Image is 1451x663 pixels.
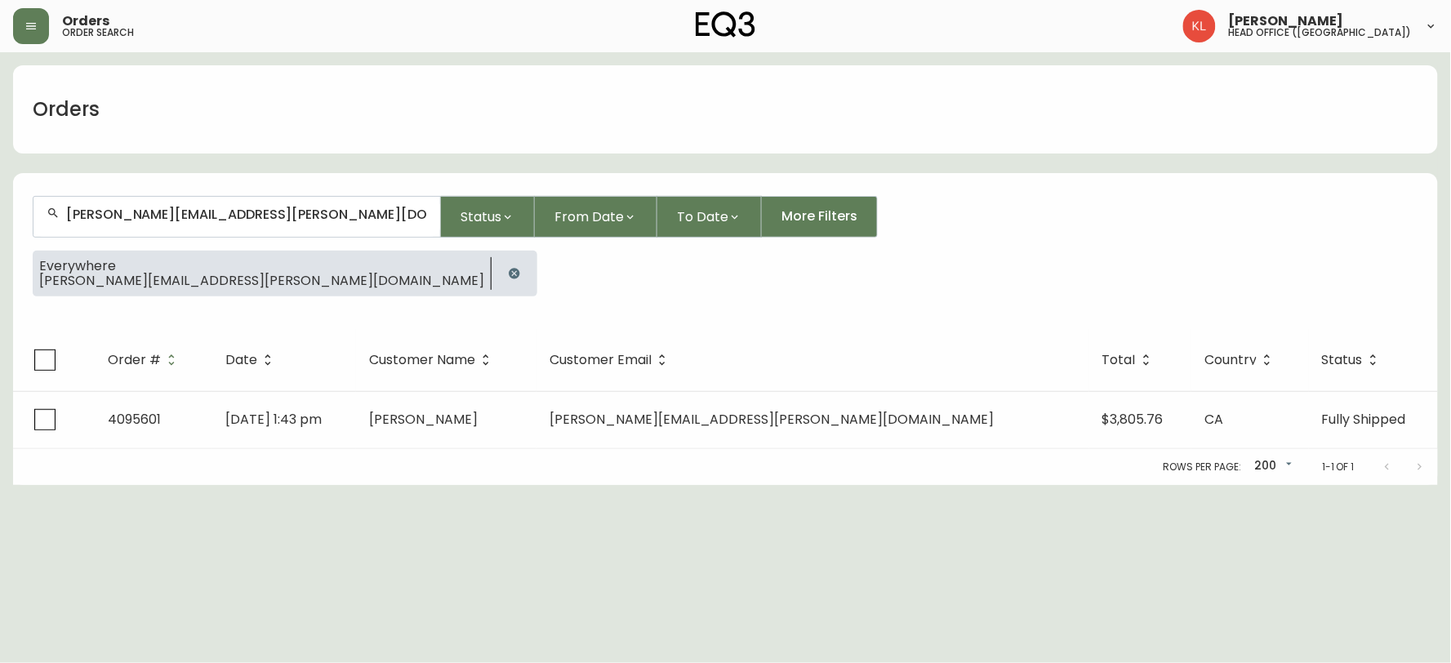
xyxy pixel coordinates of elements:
h1: Orders [33,96,100,123]
span: Status [461,207,501,227]
p: Rows per page: [1164,460,1241,474]
span: $3,805.76 [1102,410,1164,429]
span: [PERSON_NAME][EMAIL_ADDRESS][PERSON_NAME][DOMAIN_NAME] [550,410,995,429]
span: Customer Name [369,353,496,367]
h5: order search [62,28,134,38]
span: [PERSON_NAME] [1229,15,1344,28]
button: More Filters [762,196,878,238]
img: logo [696,11,756,38]
span: Date [225,355,257,365]
span: [PERSON_NAME][EMAIL_ADDRESS][PERSON_NAME][DOMAIN_NAME] [39,274,484,288]
span: Total [1102,355,1136,365]
button: Status [441,196,535,238]
span: Date [225,353,278,367]
span: Fully Shipped [1322,410,1406,429]
h5: head office ([GEOGRAPHIC_DATA]) [1229,28,1412,38]
button: From Date [535,196,657,238]
span: Customer Name [369,355,475,365]
span: Customer Email [550,355,652,365]
span: Status [1322,353,1384,367]
p: 1-1 of 1 [1322,460,1355,474]
span: Everywhere [39,259,484,274]
button: To Date [657,196,762,238]
span: To Date [677,207,728,227]
span: 4095601 [108,410,161,429]
span: Orders [62,15,109,28]
span: Status [1322,355,1363,365]
span: Country [1204,353,1278,367]
span: [DATE] 1:43 pm [225,410,322,429]
span: Country [1204,355,1257,365]
input: Search [66,207,427,222]
div: 200 [1248,453,1296,480]
span: Customer Email [550,353,673,367]
span: Order # [108,353,182,367]
span: CA [1204,410,1223,429]
img: 2c0c8aa7421344cf0398c7f872b772b5 [1183,10,1216,42]
span: Total [1102,353,1157,367]
span: More Filters [781,207,857,225]
span: [PERSON_NAME] [369,410,478,429]
span: Order # [108,355,161,365]
span: From Date [554,207,624,227]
